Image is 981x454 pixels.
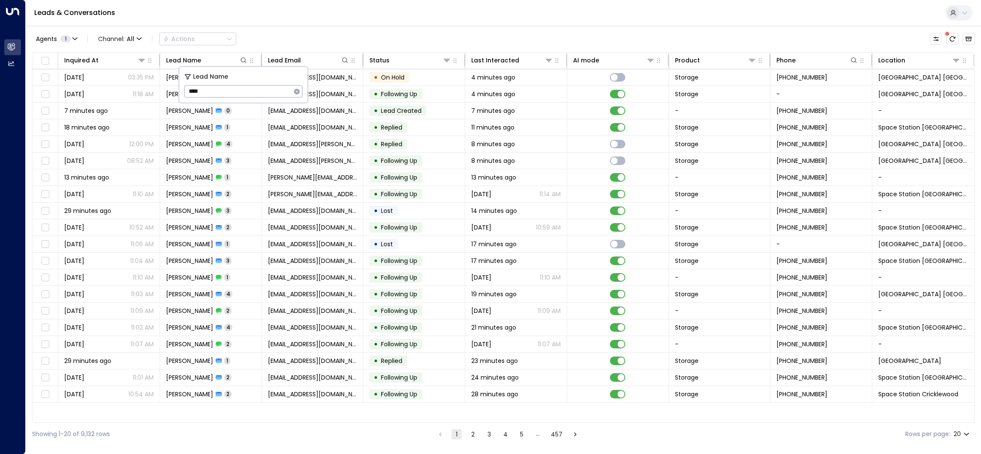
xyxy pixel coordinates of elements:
span: Lead Name [193,72,228,82]
span: Space Station Banbury [878,373,968,382]
p: 11:10 AM [133,273,154,282]
div: • [374,304,378,318]
span: Space Station Shrewsbury [878,90,968,98]
td: - [872,269,974,286]
span: +447903613175 [776,373,827,382]
span: 13 minutes ago [64,173,109,182]
span: Space Station Kilburn [878,240,968,248]
span: Toggle select row [40,272,51,283]
span: ashley.rowe1972@outlook.com [268,123,357,132]
label: Rows per page: [905,430,950,439]
div: Location [878,55,960,65]
span: Storage [675,240,699,248]
span: Following Up [381,190,417,198]
span: hnerva@googlemail.com [268,256,357,265]
span: Storage [675,223,699,232]
span: Harriet Esdaile [166,256,213,265]
span: 1 [224,274,230,281]
span: All [127,35,134,42]
span: Toggle select row [40,306,51,316]
span: Marcus Webster [166,90,213,98]
span: +447984085924 [776,290,827,298]
div: • [374,287,378,301]
span: 1 [224,124,230,131]
p: 11:07 AM [131,340,154,348]
button: Actions [159,32,236,45]
span: 24 minutes ago [471,373,519,382]
span: Daniel Burdett [166,390,213,398]
span: 3 [224,257,232,264]
span: Aug 01, 2025 [64,140,84,148]
div: Product [675,55,700,65]
span: 7 minutes ago [471,106,515,115]
button: Go to page 457 [549,429,564,439]
span: Aug 17, 2025 [64,340,84,348]
span: Yesterday [471,190,491,198]
span: Storage [675,73,699,82]
div: Showing 1-20 of 9,132 rows [32,430,110,439]
span: +447764792062 [776,206,827,215]
span: Space Station Shrewsbury [878,156,968,165]
span: Yesterday [64,373,84,382]
span: Space Station Solihull [878,190,968,198]
span: 21 minutes ago [471,323,516,332]
div: • [374,203,378,218]
span: 17 minutes ago [471,240,517,248]
span: 2 [224,390,232,398]
div: AI mode [573,55,599,65]
span: Following Up [381,373,417,382]
p: 10:54 AM [128,390,154,398]
span: Michelle Jeary [166,173,213,182]
div: Lead Name [166,55,248,65]
span: 8 minutes ago [471,156,515,165]
div: Lead Name [166,55,201,65]
span: 29 minutes ago [64,357,111,365]
p: 11:10 AM [540,273,561,282]
span: Toggle select row [40,172,51,183]
td: - [872,103,974,119]
div: Button group with a nested menu [159,32,236,45]
button: Customize [930,33,942,45]
span: +447905347744 [776,273,827,282]
span: Aug 22, 2025 [64,273,84,282]
span: 4 [224,324,232,331]
span: +447764792062 [776,223,827,232]
span: 2 [224,340,232,348]
span: +447905347744 [776,256,827,265]
span: Following Up [381,307,417,315]
span: 1 [224,240,230,248]
div: Actions [163,35,195,43]
td: - [872,203,974,219]
span: Space Station Shrewsbury [878,140,968,148]
span: michelle.jeary@outlook.com [268,190,357,198]
span: Channel: [95,33,145,45]
div: • [374,337,378,351]
span: Michael Gittens [166,206,213,215]
p: 11:09 AM [538,307,561,315]
span: Storage [675,357,699,365]
button: Archived Leads [963,33,975,45]
span: 2 [224,307,232,314]
span: There are new threads available. Refresh the grid to view the latest updates. [946,33,958,45]
div: • [374,70,378,85]
span: Ratan Biswas [166,357,213,365]
div: Inquired At [64,55,98,65]
span: Toggle select row [40,372,51,383]
span: Storage [675,373,699,382]
span: Space Station Uxbridge [878,290,968,298]
span: rjf86temp@outlook.com [268,240,357,248]
span: Aug 22, 2025 [471,273,491,282]
span: Storage [675,140,699,148]
span: Yesterday [471,223,491,232]
div: • [374,320,378,335]
button: Go to page 5 [517,429,527,439]
span: Following Up [381,156,417,165]
span: Toggle select row [40,106,51,116]
span: 4 minutes ago [471,73,515,82]
td: - [669,269,771,286]
div: Location [878,55,905,65]
td: - [770,236,872,252]
div: • [374,354,378,368]
span: Space Station Swiss Cottage [878,256,968,265]
span: 1 [224,174,230,181]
